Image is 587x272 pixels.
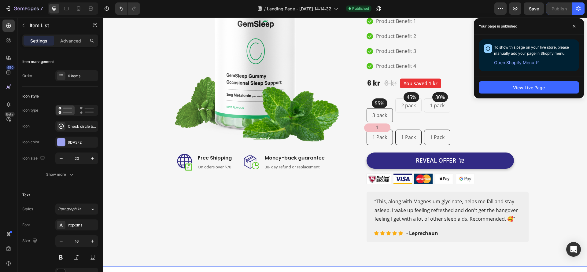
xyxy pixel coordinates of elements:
[273,30,313,39] p: Product Benefit 3
[313,140,353,147] div: REVEAL OFFER
[332,76,342,84] p: 30%
[352,6,369,11] span: Published
[327,116,341,125] p: 1 Pack
[262,108,286,113] p: 1
[22,169,98,180] button: Show more
[162,137,222,145] p: Money-back guarantee
[304,76,313,84] p: 45%
[269,94,284,102] p: 3 pack
[30,22,82,29] p: Item List
[529,6,539,11] span: Save
[524,2,544,15] button: Save
[68,124,97,129] div: Check circle bold
[22,139,39,145] div: Icon color
[22,59,54,64] div: Item management
[297,61,338,71] pre: You saved 1 kr
[141,138,156,152] img: money-back.svg
[30,38,47,44] p: Settings
[22,123,30,129] div: Icon
[22,154,46,163] div: Icon size
[58,206,81,212] span: Paragraph 1*
[68,140,97,145] div: 9DA3F2
[115,2,140,15] div: Undo/Redo
[479,23,517,29] p: Your page is published
[513,84,545,91] div: View Live Page
[22,237,39,245] div: Size
[40,5,43,12] p: 7
[22,73,32,79] div: Order
[60,38,81,44] p: Advanced
[494,59,534,66] span: Open Shopify Menu
[273,45,313,53] p: Product Benefit 4
[46,171,75,178] div: Show more
[103,17,587,272] iframe: To enrich screen reader interactions, please activate Accessibility in Grammarly extension settings
[22,222,30,228] div: Font
[22,192,30,198] div: Text
[5,112,15,117] div: Beta
[298,116,313,125] p: 1 Pack
[264,61,278,72] div: 6 kr
[267,6,331,12] span: Landing Page - [DATE] 14:14:32
[162,147,222,153] p: 30- day refund or replacement
[566,242,581,257] div: Open Intercom Messenger
[273,15,313,24] p: Product Benefit 2
[298,85,313,92] p: 2 pack
[6,65,15,70] div: 450
[272,83,281,90] p: 55%
[68,73,97,79] div: 6 items
[552,6,567,12] div: Publish
[264,6,266,12] span: /
[68,222,97,228] div: Poppins
[271,180,418,206] p: “This, along with Magnesium glycinate, helps me fall and stay asleep. I wake up feeling refreshed...
[22,94,39,99] div: Icon style
[327,85,341,92] p: 1 pack
[494,45,569,56] span: To show this page on your live store, please manually add your page in Shopify menu.
[479,81,579,94] button: View Live Page
[546,2,572,15] button: Publish
[303,212,335,220] p: - Leprechaun
[22,206,33,212] div: Styles
[280,61,294,72] div: 6 kr
[55,204,98,215] button: Paragraph 1*
[2,2,46,15] button: 7
[269,116,284,125] p: 1 Pack
[264,135,411,152] button: REVEAL OFFER
[22,108,38,113] div: Icon type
